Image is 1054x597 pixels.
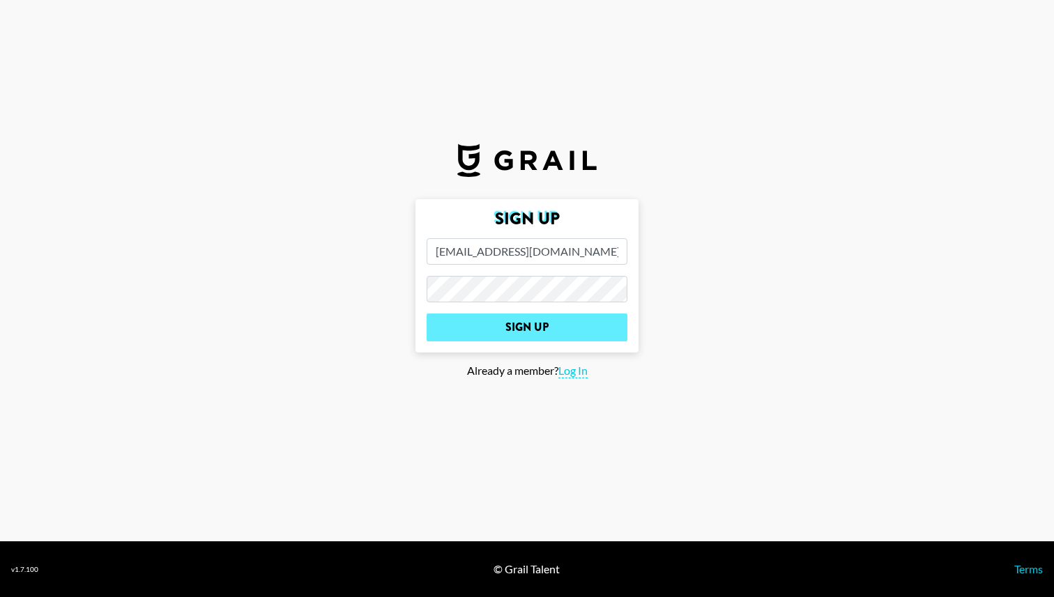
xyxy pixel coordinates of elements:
div: v 1.7.100 [11,565,38,574]
h2: Sign Up [427,210,627,227]
div: © Grail Talent [494,562,560,576]
a: Terms [1014,562,1043,575]
img: Grail Talent Logo [457,144,597,177]
input: Email [427,238,627,265]
input: Sign Up [427,313,627,341]
div: Already a member? [11,364,1043,378]
span: Log In [558,364,588,378]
